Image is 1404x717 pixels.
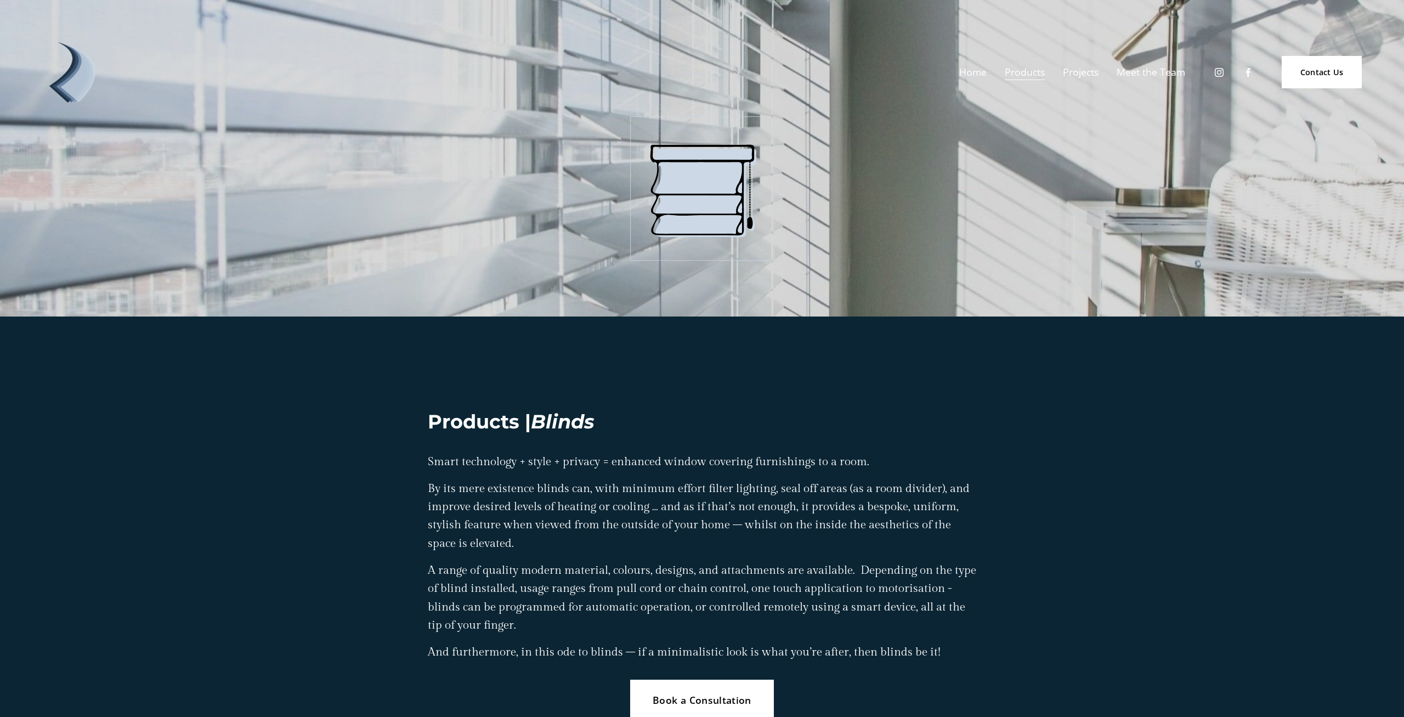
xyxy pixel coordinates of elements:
em: Blinds [531,410,595,433]
a: Projects [1063,63,1099,82]
p: Smart technology + style + privacy = enhanced window covering furnishings to a room. [428,453,976,471]
h2: Products | [428,409,976,435]
img: Debonair | Curtains, Blinds, Shutters &amp; Awnings [42,42,103,103]
a: Instagram [1214,67,1225,78]
a: Facebook [1243,67,1254,78]
a: folder dropdown [1005,63,1045,82]
a: Contact Us [1282,56,1362,88]
span: Products [1005,64,1045,81]
a: Home [959,63,987,82]
p: A range of quality modern material, colours, designs, and attachments are available. Depending on... [428,561,976,634]
p: By its mere existence blinds can, with minimum effort filter lighting, seal off areas (as a room ... [428,479,976,552]
p: And furthermore, in this ode to blinds – if a minimalistic look is what you’re after, then blinds... [428,643,976,661]
a: Meet the Team [1117,63,1185,82]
